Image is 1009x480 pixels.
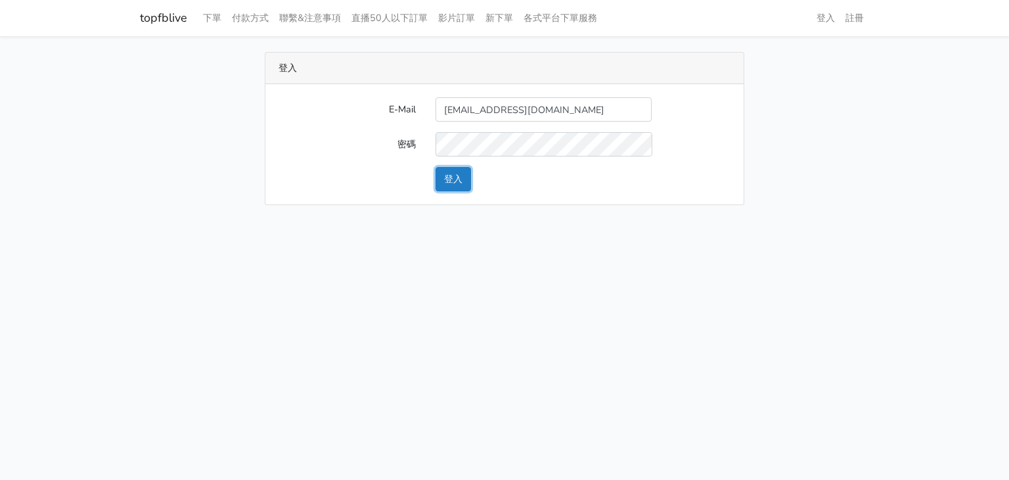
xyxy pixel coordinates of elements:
a: 下單 [198,5,227,31]
button: 登入 [436,167,471,191]
label: 密碼 [269,132,426,156]
a: 影片訂單 [433,5,480,31]
a: 註冊 [840,5,869,31]
a: 新下單 [480,5,518,31]
a: 付款方式 [227,5,274,31]
a: 登入 [811,5,840,31]
a: 各式平台下單服務 [518,5,602,31]
a: topfblive [140,5,187,31]
label: E-Mail [269,97,426,122]
a: 直播50人以下訂單 [346,5,433,31]
a: 聯繫&注意事項 [274,5,346,31]
div: 登入 [265,53,744,84]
